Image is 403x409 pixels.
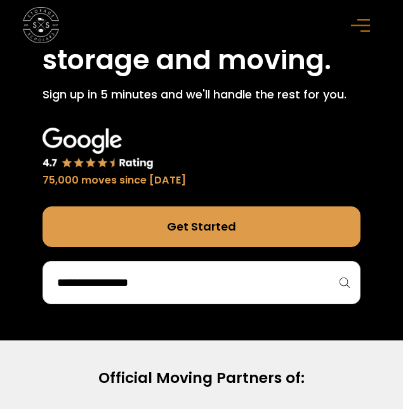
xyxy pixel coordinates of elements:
[23,7,59,43] img: Storage Scholars main logo
[43,173,186,188] div: 75,000 moves since [DATE]
[43,86,360,104] p: Sign up in 5 minutes and we'll handle the rest for you.
[43,15,360,75] h1: Stress free student storage and moving.
[43,206,360,248] a: Get Started
[344,7,380,43] div: menu
[20,368,383,389] h2: Official Moving Partners of:
[43,128,154,170] img: Google 4.7 star rating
